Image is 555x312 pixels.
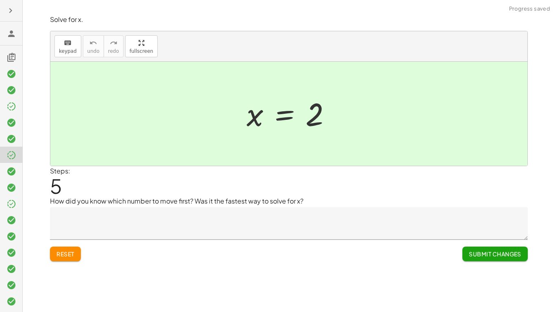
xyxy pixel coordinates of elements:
button: Submit Changes [462,247,528,261]
span: 5 [50,173,62,198]
button: redoredo [104,35,124,57]
i: Task finished and correct. [7,280,16,290]
button: undoundo [83,35,104,57]
i: Task finished and correct. [7,69,16,79]
i: Task finished and correct. [7,183,16,193]
span: Reset [56,250,74,258]
i: Task finished and part of it marked as correct. [7,102,16,111]
button: fullscreen [125,35,158,57]
i: Task finished and correct. [7,232,16,241]
i: Task finished and correct. [7,248,16,258]
span: fullscreen [130,48,153,54]
p: How did you know which number to move first? Was it the fastest way to solve for x? [50,196,528,206]
span: redo [108,48,119,54]
button: Reset [50,247,81,261]
i: Task finished and correct. [7,85,16,95]
span: Progress saved [509,5,550,13]
i: Task finished and part of it marked as correct. [7,199,16,209]
i: Task finished and correct. [7,118,16,128]
i: Task finished and correct. [7,297,16,306]
p: Solve for x. [50,15,528,24]
span: keypad [59,48,77,54]
i: undo [89,38,97,48]
i: redo [110,38,117,48]
i: Task finished and correct. [7,134,16,144]
span: undo [87,48,100,54]
span: Submit Changes [469,250,521,258]
i: Task finished and correct. [7,264,16,274]
i: Task finished and correct. [7,215,16,225]
button: keyboardkeypad [54,35,81,57]
label: Steps: [50,167,70,175]
i: Pranavi Edulakanti [7,29,16,39]
i: Task finished and correct. [7,167,16,176]
i: keyboard [64,38,72,48]
i: Task finished and part of it marked as correct. [7,150,16,160]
